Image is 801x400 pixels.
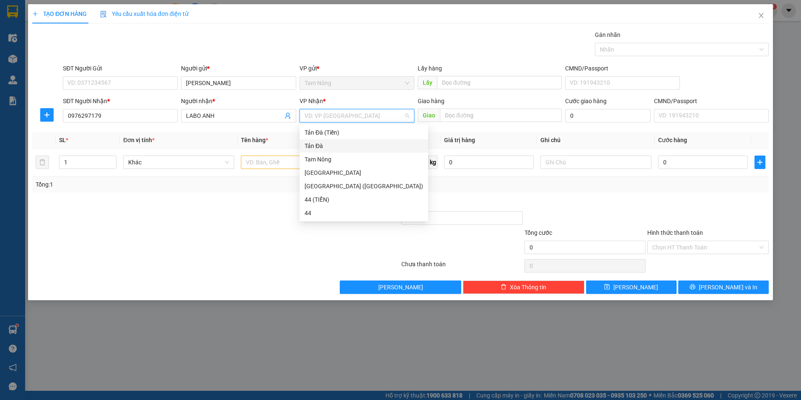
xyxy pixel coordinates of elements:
[440,109,562,122] input: Dọc đường
[565,98,607,104] label: Cước giao hàng
[241,156,352,169] input: VD: Bàn, Ghế
[63,96,178,106] div: SĐT Người Nhận
[63,64,178,73] div: SĐT Người Gửi
[400,260,524,274] div: Chưa thanh toán
[418,98,444,104] span: Giao hàng
[418,76,437,89] span: Lấy
[36,156,49,169] button: delete
[749,4,773,28] button: Close
[463,281,584,294] button: deleteXóa Thông tin
[32,10,87,17] span: TẠO ĐƠN HÀNG
[300,153,428,166] div: Tam Nông
[501,284,506,291] span: delete
[418,109,440,122] span: Giao
[654,96,769,106] div: CMND/Passport
[300,126,428,139] div: Tản Đà (Tiền)
[128,156,229,169] span: Khác
[305,141,423,151] div: Tản Đà
[437,76,562,89] input: Dọc đường
[305,77,409,89] span: Tam Nông
[525,229,552,236] span: Tổng cước
[59,137,66,143] span: SL
[300,64,414,73] div: VP gửi
[429,156,437,169] span: kg
[678,281,769,294] button: printer[PERSON_NAME] và In
[444,137,475,143] span: Giá trị hàng
[340,281,461,294] button: [PERSON_NAME]
[305,195,423,204] div: 44 (TIỀN)
[754,156,765,169] button: plus
[300,193,428,206] div: 44 (TIỀN)
[647,229,703,236] label: Hình thức thanh toán
[123,137,155,143] span: Đơn vị tính
[300,179,428,193] div: Tân Châu (Tiền)
[658,137,687,143] span: Cước hàng
[305,128,423,137] div: Tản Đà (Tiền)
[40,108,54,122] button: plus
[36,180,309,189] div: Tổng: 1
[378,283,423,292] span: [PERSON_NAME]
[595,31,620,38] label: Gán nhãn
[755,159,765,166] span: plus
[32,11,38,17] span: plus
[181,96,296,106] div: Người nhận
[586,281,677,294] button: save[PERSON_NAME]
[284,112,291,119] span: user-add
[510,283,546,292] span: Xóa Thông tin
[41,112,53,118] span: plus
[418,65,442,72] span: Lấy hàng
[305,208,423,218] div: 44
[565,109,651,122] input: Cước giao hàng
[300,206,428,220] div: 44
[100,11,107,18] img: icon
[181,64,296,73] div: Người gửi
[758,12,765,19] span: close
[300,98,323,104] span: VP Nhận
[690,284,695,291] span: printer
[604,284,610,291] span: save
[100,10,189,17] span: Yêu cầu xuất hóa đơn điện tử
[613,283,658,292] span: [PERSON_NAME]
[699,283,757,292] span: [PERSON_NAME] và In
[241,137,268,143] span: Tên hàng
[565,64,680,73] div: CMND/Passport
[300,139,428,153] div: Tản Đà
[305,182,423,191] div: [GEOGRAPHIC_DATA] ([GEOGRAPHIC_DATA])
[300,166,428,179] div: Tân Châu
[305,155,423,164] div: Tam Nông
[540,156,651,169] input: Ghi Chú
[537,132,655,148] th: Ghi chú
[444,156,534,169] input: 0
[305,168,423,177] div: [GEOGRAPHIC_DATA]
